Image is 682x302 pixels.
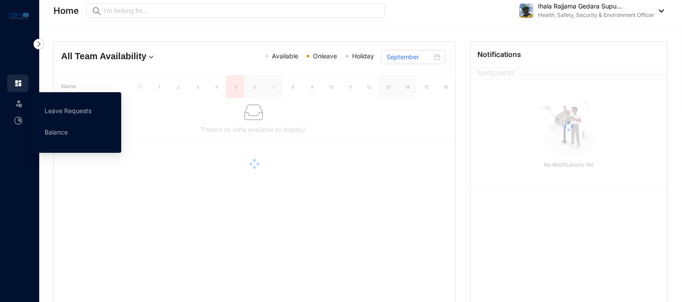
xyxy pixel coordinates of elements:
a: Balance [45,128,68,136]
img: nav-icon-right.af6afadce00d159da59955279c43614e.svg [33,39,44,49]
img: dropdown.780994ddfa97fca24b89f58b1de131fa.svg [147,53,156,61]
img: logo [9,11,29,21]
img: time-attendance-unselected.8aad090b53826881fffb.svg [14,117,22,125]
li: Home [7,74,29,92]
input: I’m looking for... [104,6,380,16]
img: leave-unselected.2934df6273408c3f84d9.svg [14,99,23,108]
span: Onleave [313,52,337,60]
img: dropdown-black.8e83cc76930a90b1a4fdb6d089b7bf3a.svg [654,9,664,12]
p: Health, Safety, Security & Environment Officer [538,11,654,20]
p: Home [53,4,79,17]
img: file-1740898491306_528f5514-e393-46a8-abe0-f02cd7a6b571 [519,4,534,18]
p: Ihala Rajjama Gedara Supu... [538,2,654,11]
a: Leave Requests [45,107,91,114]
input: Select month [386,52,432,62]
span: Available [272,52,298,60]
h4: All Team Availability [61,50,190,62]
p: Notifications [478,49,522,60]
span: Holiday [352,52,374,60]
li: Time Attendance [7,112,29,130]
img: home.c6720e0a13eba0172344.svg [14,79,22,87]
